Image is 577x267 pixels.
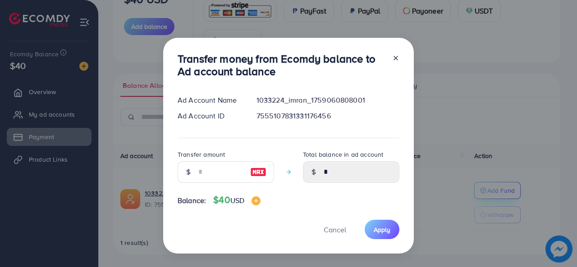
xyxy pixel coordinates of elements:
[178,195,206,206] span: Balance:
[365,220,399,239] button: Apply
[178,52,385,78] h3: Transfer money from Ecomdy balance to Ad account balance
[249,111,407,121] div: 7555107831331176456
[230,195,244,205] span: USD
[249,95,407,105] div: 1033224_imran_1759060808001
[324,225,346,235] span: Cancel
[312,220,357,239] button: Cancel
[374,225,390,234] span: Apply
[252,196,261,205] img: image
[250,167,266,177] img: image
[303,150,383,159] label: Total balance in ad account
[170,95,249,105] div: Ad Account Name
[170,111,249,121] div: Ad Account ID
[178,150,225,159] label: Transfer amount
[213,195,261,206] h4: $40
